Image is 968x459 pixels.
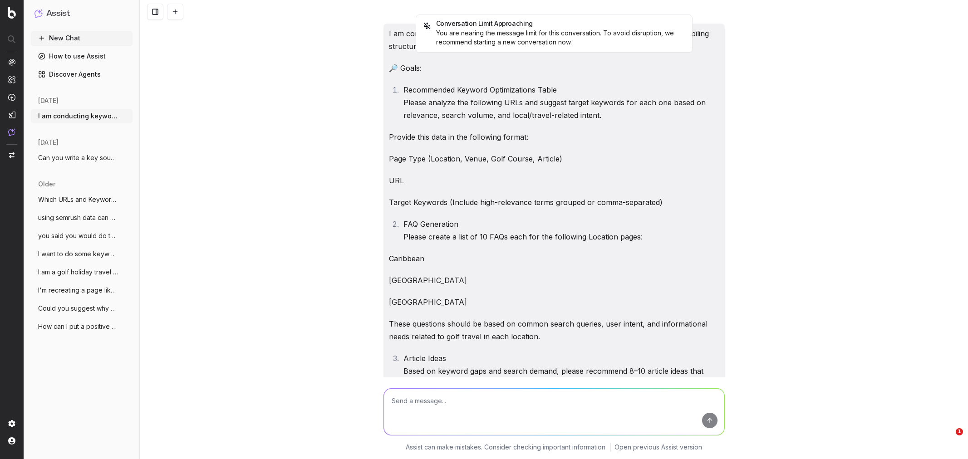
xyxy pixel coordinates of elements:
[423,20,685,27] h5: Conversation Limit Approaching
[423,29,685,47] div: You are nearing the message limit for this conversation. To avoid disruption, we recommend starti...
[38,249,118,259] span: I want to do some keyword research for m
[38,195,118,204] span: Which URLs and Keywords have www.premier
[38,304,118,313] span: Could you suggest why our tournaments pa
[8,420,15,427] img: Setting
[401,218,719,243] li: FAQ Generation Please create a list of 10 FAQs each for the following Location pages:
[8,59,15,66] img: Analytics
[389,152,719,165] p: Page Type (Location, Venue, Golf Course, Article)
[401,352,719,390] li: Article Ideas Based on keyword gaps and search demand, please recommend 8–10 article ideas that c...
[38,96,59,105] span: [DATE]
[38,138,59,147] span: [DATE]
[389,296,719,308] p: [GEOGRAPHIC_DATA]
[406,443,607,452] p: Assist can make mistakes. Consider checking important information.
[38,213,118,222] span: using semrush data can you tell me why p
[389,274,719,287] p: [GEOGRAPHIC_DATA]
[38,322,118,331] span: How can I put a positive spin on this re
[956,428,963,435] span: 1
[8,93,15,101] img: Activation
[8,76,15,83] img: Intelligence
[38,153,118,162] span: Can you write a key soundbites section s
[38,268,118,277] span: I am a golf holiday travel agency. I wou
[34,9,43,18] img: Assist
[38,286,118,295] span: I'm recreating a page like this https://
[389,131,719,143] p: Provide this data in the following format:
[38,180,55,189] span: older
[31,283,133,298] button: I'm recreating a page like this https://
[31,109,133,123] button: I am conducting keyword research for my
[937,428,959,450] iframe: Intercom live chat
[31,301,133,316] button: Could you suggest why our tournaments pa
[31,247,133,261] button: I want to do some keyword research for m
[31,229,133,243] button: you said you would do this in our previo
[389,27,719,53] p: I am conducting keyword research for my US-based golf travel site and need help compiling structu...
[8,128,15,136] img: Assist
[389,252,719,265] p: Caribbean
[614,443,702,452] a: Open previous Assist version
[31,67,133,82] a: Discover Agents
[31,31,133,45] button: New Chat
[34,7,129,20] button: Assist
[31,319,133,334] button: How can I put a positive spin on this re
[31,210,133,225] button: using semrush data can you tell me why p
[8,111,15,118] img: Studio
[8,7,16,19] img: Botify logo
[9,152,15,158] img: Switch project
[389,317,719,343] p: These questions should be based on common search queries, user intent, and informational needs re...
[389,62,719,74] p: 🔎 Goals:
[401,83,719,122] li: Recommended Keyword Optimizations Table Please analyze the following URLs and suggest target keyw...
[46,7,70,20] h1: Assist
[389,196,719,209] p: Target Keywords (Include high-relevance terms grouped or comma-separated)
[38,231,118,240] span: you said you would do this in our previo
[31,265,133,279] button: I am a golf holiday travel agency. I wou
[389,174,719,187] p: URL
[31,151,133,165] button: Can you write a key soundbites section s
[31,49,133,63] a: How to use Assist
[8,437,15,444] img: My account
[31,192,133,207] button: Which URLs and Keywords have www.premier
[38,112,118,121] span: I am conducting keyword research for my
